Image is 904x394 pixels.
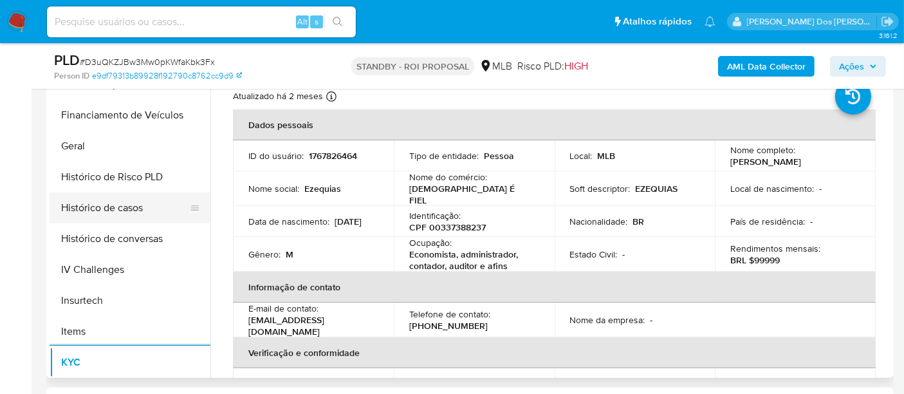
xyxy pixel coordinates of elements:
span: Risco PLD: [517,59,588,73]
th: Dados pessoais [233,109,876,140]
p: renato.lopes@mercadopago.com.br [747,15,877,28]
b: AML Data Collector [727,56,806,77]
p: - [650,314,653,326]
button: Financiamento de Veículos [50,100,210,131]
a: Sair [881,15,894,28]
p: 1767826464 [309,150,357,162]
p: [PHONE_NUMBER] [409,320,488,332]
p: Rendimentos mensais : [730,243,820,254]
p: Nome social : [248,183,299,194]
button: Histórico de casos [50,192,200,223]
b: Person ID [54,70,89,82]
p: EZEQUIAS [636,183,678,194]
input: Pesquise usuários ou casos... [47,14,356,30]
p: Soft descriptor : [570,183,631,194]
p: Atualizado há 2 meses [233,90,323,102]
p: País de residência : [730,216,805,227]
p: BRL $99999 [730,254,780,266]
p: [EMAIL_ADDRESS][DOMAIN_NAME] [248,314,373,337]
p: - [810,216,813,227]
p: Local : [570,150,593,162]
p: Telefone de contato : [409,308,490,320]
p: Economista, administrador, contador, auditor e afins [409,249,534,272]
p: Nacionalidade : [570,216,628,227]
p: E-mail de contato : [248,303,318,314]
button: Geral [50,131,210,162]
p: [DATE] [335,216,362,227]
span: Ações [839,56,864,77]
span: Atalhos rápidos [623,15,692,28]
p: BR [633,216,645,227]
p: - [623,249,625,260]
button: Items [50,316,210,347]
p: M [286,249,293,260]
div: MLB [479,59,512,73]
p: Pessoa [484,150,514,162]
p: CPF 00337388237 [409,221,486,233]
th: Verificação e conformidade [233,337,876,368]
p: Data de nascimento : [248,216,329,227]
button: KYC [50,347,210,378]
button: search-icon [324,13,351,31]
p: Ocupação : [409,237,452,249]
p: Identificação : [409,210,461,221]
button: Histórico de conversas [50,223,210,254]
a: e9df79313b89928f192790c8762cc9d9 [92,70,242,82]
span: s [315,15,318,28]
button: AML Data Collector [718,56,815,77]
th: Informação de contato [233,272,876,303]
b: PLD [54,50,80,70]
p: ID do usuário : [248,150,304,162]
p: MLB [598,150,616,162]
span: HIGH [564,59,588,73]
p: Gênero : [248,249,281,260]
p: Estado Civil : [570,249,618,260]
p: Nome do comércio : [409,171,487,183]
p: - [819,183,822,194]
p: Nome completo : [730,144,795,156]
p: [PERSON_NAME] [730,156,801,167]
button: Histórico de Risco PLD [50,162,210,192]
p: STANDBY - ROI PROPOSAL [351,57,474,75]
button: IV Challenges [50,254,210,285]
p: Nome da empresa : [570,314,645,326]
button: Ações [830,56,886,77]
span: 3.161.2 [879,30,898,41]
a: Notificações [705,16,715,27]
p: Ezequias [304,183,341,194]
p: [DEMOGRAPHIC_DATA] É FIEL [409,183,534,206]
p: Local de nascimento : [730,183,814,194]
span: Alt [297,15,308,28]
span: # D3uQKZJBw3Mw0pKWfaKbk3Fx [80,55,215,68]
p: Tipo de entidade : [409,150,479,162]
button: Insurtech [50,285,210,316]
